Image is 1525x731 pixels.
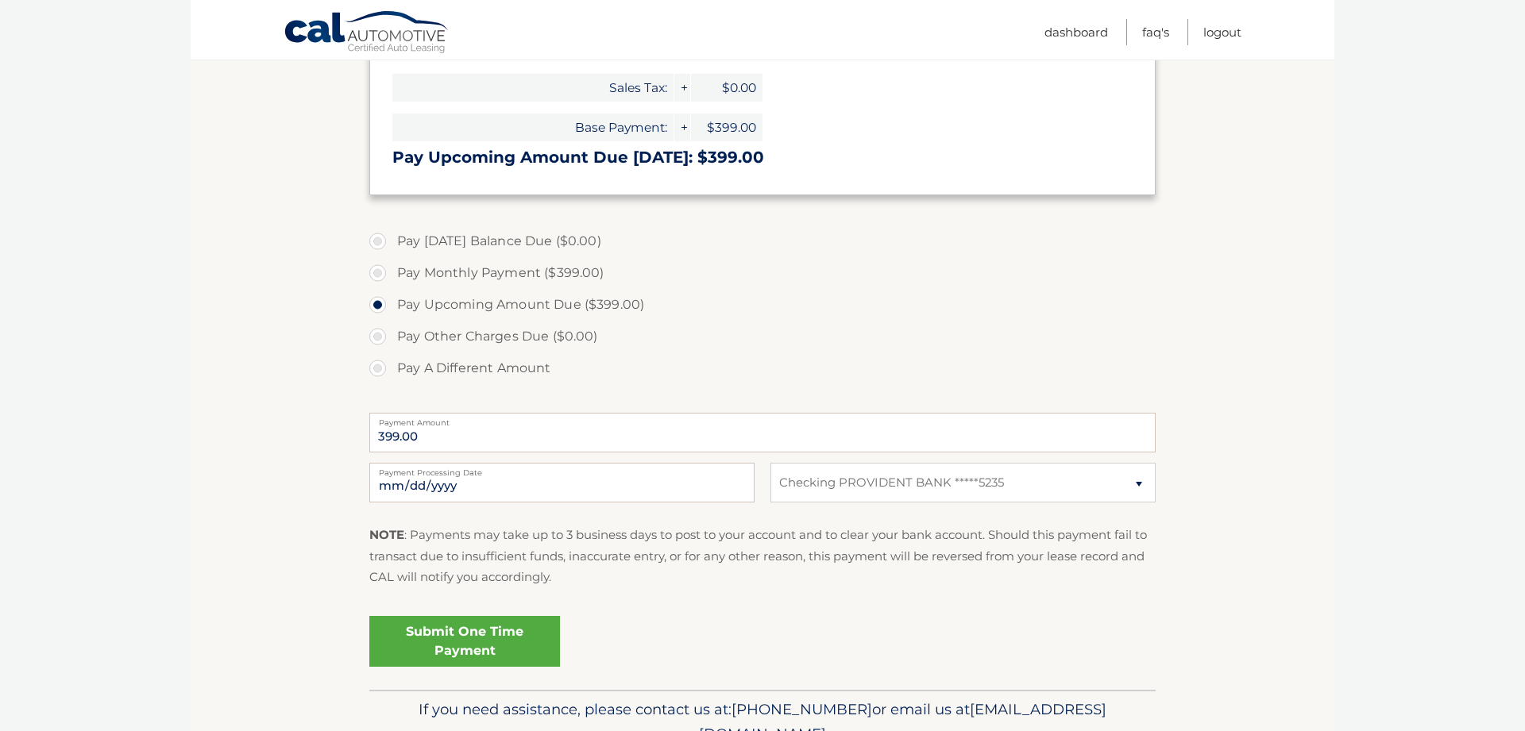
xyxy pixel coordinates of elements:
a: Cal Automotive [284,10,450,56]
label: Pay Other Charges Due ($0.00) [369,321,1156,352]
label: Pay Monthly Payment ($399.00) [369,257,1156,289]
label: Payment Processing Date [369,463,755,475]
p: : Payments may take up to 3 business days to post to your account and to clear your bank account.... [369,525,1156,587]
h3: Pay Upcoming Amount Due [DATE]: $399.00 [392,148,1133,167]
span: $0.00 [691,74,762,102]
label: Pay Upcoming Amount Due ($399.00) [369,289,1156,321]
span: $399.00 [691,113,762,141]
a: FAQ's [1142,19,1169,45]
a: Dashboard [1044,19,1108,45]
strong: NOTE [369,527,404,542]
input: Payment Amount [369,413,1156,452]
a: Submit One Time Payment [369,616,560,667]
span: [PHONE_NUMBER] [732,700,872,718]
label: Pay A Different Amount [369,352,1156,384]
label: Pay [DATE] Balance Due ($0.00) [369,225,1156,257]
span: + [674,113,690,141]
input: Payment Date [369,463,755,502]
span: + [674,74,690,102]
span: Sales Tax: [392,74,674,102]
span: Base Payment: [392,113,674,141]
label: Payment Amount [369,413,1156,425]
a: Logout [1203,19,1241,45]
